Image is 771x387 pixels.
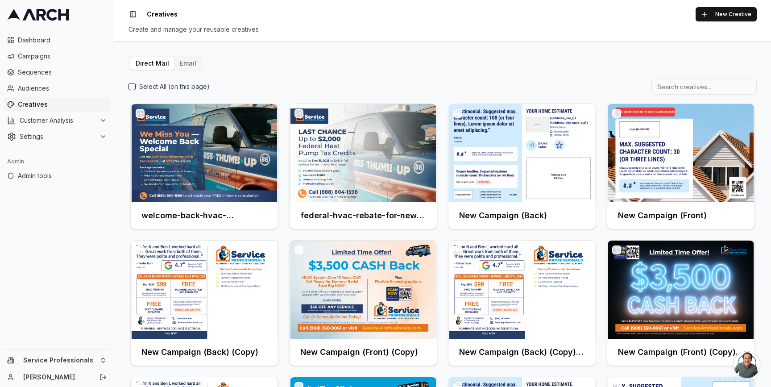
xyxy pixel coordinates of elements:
[4,33,110,47] a: Dashboard
[141,346,258,358] h3: New Campaign (Back) (Copy)
[4,154,110,169] div: Admin
[300,346,418,358] h3: New Campaign (Front) (Copy)
[4,81,110,96] a: Audiences
[734,351,760,378] a: Open chat
[290,241,437,339] img: Front creative for New Campaign (Front) (Copy)
[18,52,107,61] span: Campaigns
[607,104,754,202] img: Front creative for New Campaign (Front)
[290,104,437,202] img: Front creative for federal-hvac-rebate-for-new-customers
[651,79,757,95] input: Search creatives...
[23,373,90,382] a: [PERSON_NAME]
[4,65,110,79] a: Sequences
[97,371,109,383] button: Log out
[147,10,178,19] span: Creatives
[131,104,278,202] img: Front creative for welcome-back-hvac-customers
[20,132,96,141] span: Settings
[4,49,110,63] a: Campaigns
[131,241,278,339] img: Front creative for New Campaign (Back) (Copy)
[4,169,110,183] a: Admin tools
[18,100,107,109] span: Creatives
[23,356,96,364] span: Service Professionals
[448,241,596,339] img: Front creative for New Campaign (Back) (Copy) (Copy)
[459,209,547,222] h3: New Campaign (Back)
[174,57,202,70] button: Email
[147,10,178,19] nav: breadcrumb
[18,36,107,45] span: Dashboard
[130,57,174,70] button: Direct Mail
[618,346,744,358] h3: New Campaign (Front) (Copy) (Copy)
[128,25,757,34] div: Create and manage your reusable creatives
[607,241,754,339] img: Front creative for New Campaign (Front) (Copy) (Copy)
[18,68,107,77] span: Sequences
[18,171,107,180] span: Admin tools
[448,104,596,202] img: Front creative for New Campaign (Back)
[696,7,757,21] button: New Creative
[459,346,585,358] h3: New Campaign (Back) (Copy) (Copy)
[20,116,96,125] span: Customer Analysis
[18,84,107,93] span: Audiences
[4,129,110,144] button: Settings
[4,113,110,128] button: Customer Analysis
[141,209,267,222] h3: welcome-back-hvac-customers
[4,97,110,112] a: Creatives
[300,209,426,222] h3: federal-hvac-rebate-for-new-customers
[139,82,210,91] label: Select All (on this page)
[618,209,707,222] h3: New Campaign (Front)
[4,353,110,367] button: Service Professionals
